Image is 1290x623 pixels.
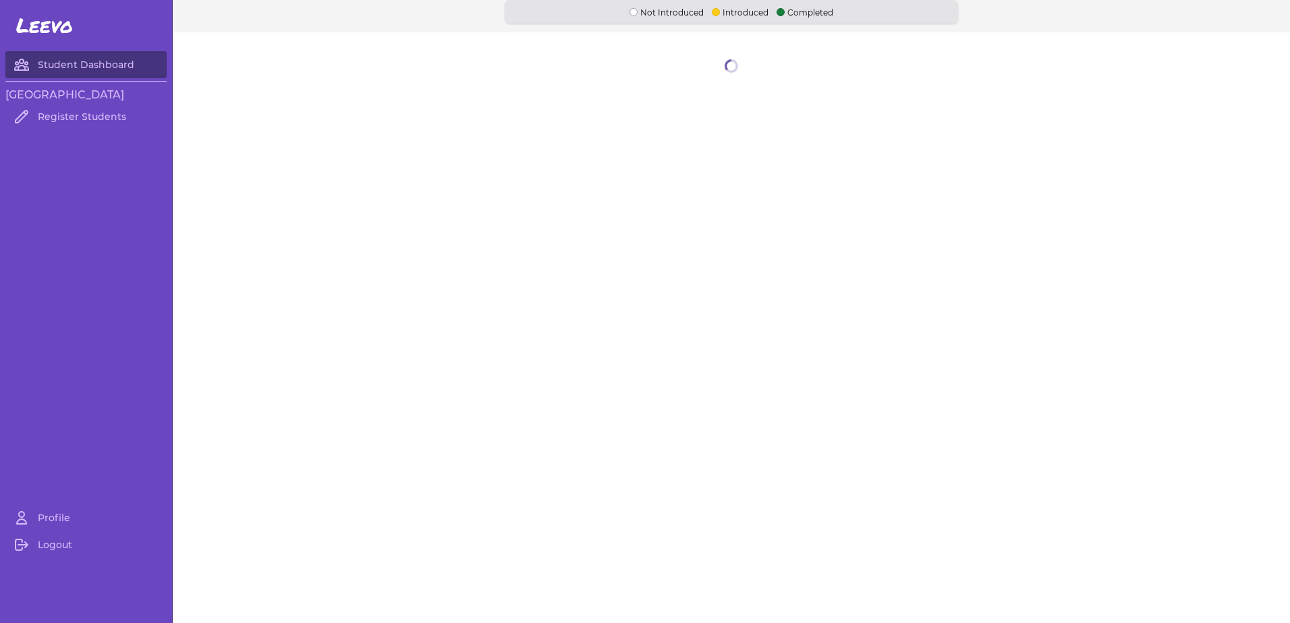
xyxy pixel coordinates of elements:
[5,87,167,103] h3: [GEOGRAPHIC_DATA]
[5,531,167,558] a: Logout
[777,5,833,18] p: Completed
[5,504,167,531] a: Profile
[629,5,704,18] p: Not Introduced
[16,13,73,38] span: Leevo
[5,51,167,78] a: Student Dashboard
[712,5,768,18] p: Introduced
[5,103,167,130] a: Register Students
